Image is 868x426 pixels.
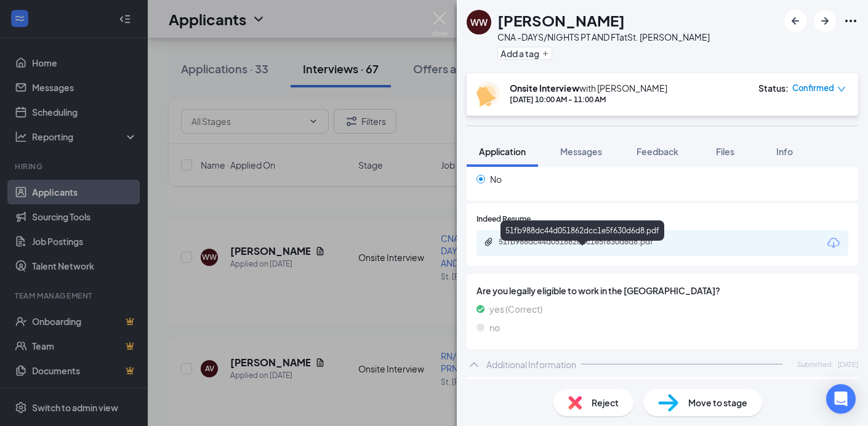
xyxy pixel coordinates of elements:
span: Confirmed [792,82,834,94]
span: no [489,321,500,334]
span: Files [716,146,734,157]
span: Application [479,146,526,157]
div: Status : [758,82,789,94]
span: Messages [560,146,602,157]
svg: Paperclip [484,237,494,247]
div: Additional Information [486,358,576,371]
span: Indeed Resume [476,214,531,225]
span: Are you legally eligible to work in the [GEOGRAPHIC_DATA]? [476,284,848,297]
svg: Download [826,236,841,251]
svg: ChevronUp [467,357,481,372]
button: ArrowLeftNew [784,10,806,32]
div: CNA -DAYS/NIGHTS PT AND FT at St. [PERSON_NAME] [497,31,710,43]
span: Info [776,146,793,157]
svg: Ellipses [843,14,858,28]
div: Open Intercom Messenger [826,384,856,414]
span: Submitted: [797,359,833,369]
button: ArrowRight [814,10,836,32]
h1: [PERSON_NAME] [497,10,625,31]
div: 51fb988dc44d051862dcc1e5f630d6d8.pdf [500,220,664,241]
div: with [PERSON_NAME] [510,82,667,94]
span: down [837,85,846,94]
a: Paperclip51fb988dc44d051862dcc1e5f630d6d8.pdf [484,237,683,249]
span: Feedback [637,146,678,157]
div: [DATE] 10:00 AM - 11:00 AM [510,94,667,105]
span: No [490,172,502,186]
svg: ArrowLeftNew [788,14,803,28]
button: PlusAdd a tag [497,47,552,60]
span: Reject [592,396,619,409]
span: yes (Correct) [489,302,542,316]
svg: ArrowRight [818,14,832,28]
span: Move to stage [688,396,747,409]
span: [DATE] [838,359,858,369]
svg: Plus [542,50,549,57]
b: Onsite Interview [510,82,579,94]
div: WW [470,16,488,28]
div: 51fb988dc44d051862dcc1e5f630d6d8.pdf [499,237,671,247]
